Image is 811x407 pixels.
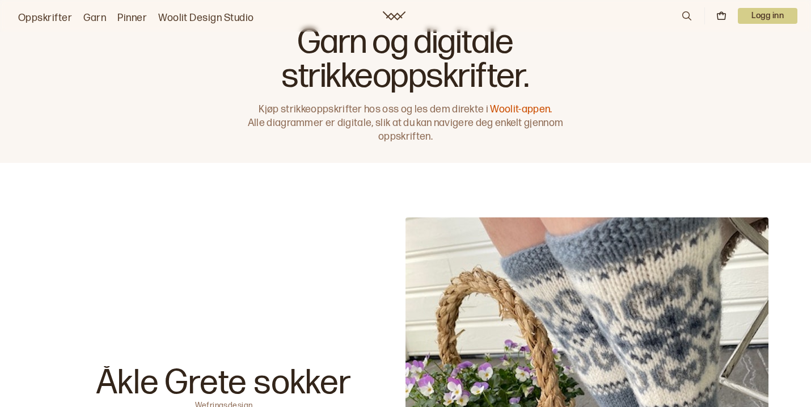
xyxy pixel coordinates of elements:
[738,8,797,24] button: User dropdown
[490,103,552,115] a: Woolit-appen.
[117,10,147,26] a: Pinner
[242,103,569,144] p: Kjøp strikkeoppskrifter hos oss og les dem direkte i Alle diagrammer er digitale, slik at du kan ...
[158,10,254,26] a: Woolit Design Studio
[738,8,797,24] p: Logg inn
[96,366,352,400] p: Åkle Grete sokker
[383,11,405,20] a: Woolit
[18,10,72,26] a: Oppskrifter
[242,26,569,94] h1: Garn og digitale strikkeoppskrifter.
[83,10,106,26] a: Garn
